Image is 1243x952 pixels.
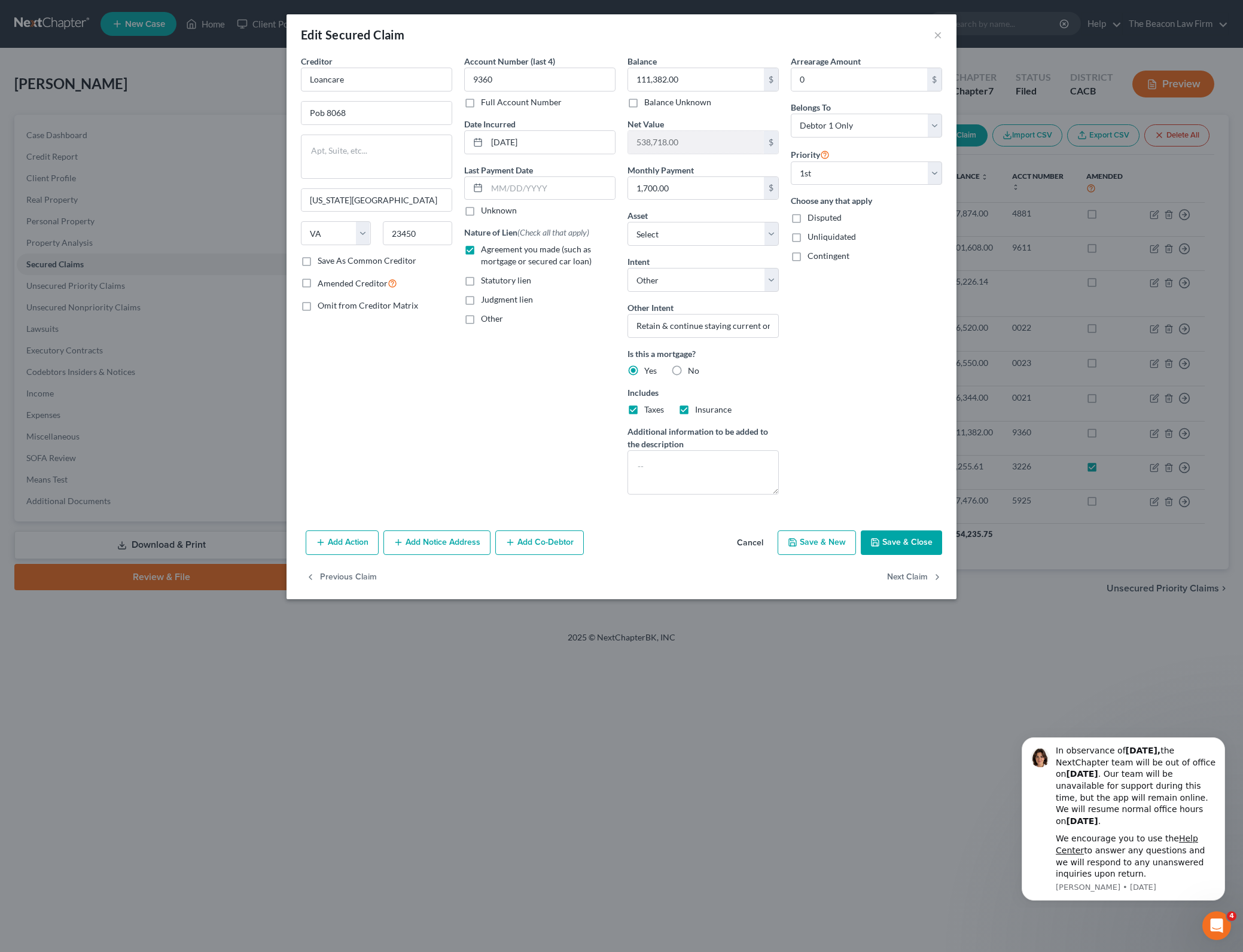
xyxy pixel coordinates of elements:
label: Balance [627,55,657,68]
label: Intent [627,255,650,268]
button: Add Action [306,530,379,556]
div: $ [764,131,778,154]
span: Belongs To [791,102,831,112]
label: Unknown [481,205,517,216]
span: Statutory lien [481,275,531,285]
label: Is this a mortgage? [627,347,779,360]
button: go back [8,5,31,28]
div: $ [764,177,778,200]
span: 4 [1227,911,1236,921]
input: MM/DD/YYYY [487,177,615,200]
input: MM/DD/YYYY [487,131,615,154]
span: (Check all that apply) [517,227,589,237]
input: Enter city... [301,189,452,212]
input: Enter zip... [383,221,453,245]
span: neutral face reaction [190,828,221,852]
label: Balance Unknown [644,96,711,108]
label: Priority [791,147,830,161]
span: 😞 [166,828,183,852]
input: Search creditor by name... [301,68,452,91]
label: Nature of Lien [464,226,589,239]
div: $ [927,68,942,91]
input: 0.00 [628,177,764,200]
span: Agreement you made (such as mortgage or secured car loan) [481,244,592,266]
label: Other Intent [627,301,674,314]
span: Creditor [301,56,333,66]
div: $ [764,68,778,91]
button: × [934,28,942,42]
label: Save As Common Creditor [318,255,416,267]
input: 0.00 [791,68,927,91]
input: 0.00 [628,131,764,154]
button: Cancel [727,532,773,556]
label: Date Incurred [464,118,516,130]
button: Next Claim [887,565,942,590]
span: Contingent [808,251,849,261]
div: Close [382,5,404,26]
button: Save & New [778,530,856,556]
label: Account Number (last 4) [464,55,555,68]
label: Additional information to be added to the description [627,425,779,450]
label: Arrearage Amount [791,55,861,68]
label: Last Payment Date [464,164,533,176]
button: Collapse window [360,5,382,28]
label: Choose any that apply [791,194,942,207]
span: Omit from Creditor Matrix [318,300,418,310]
label: Net Value [627,118,664,130]
label: Full Account Number [481,96,562,108]
span: Taxes [644,404,664,414]
span: disappointed reaction [159,828,190,852]
input: XXXX [464,68,616,91]
button: Add Co-Debtor [495,530,584,556]
span: Judgment lien [481,294,533,304]
label: Monthly Payment [627,164,694,176]
span: Disputed [808,212,842,222]
iframe: Intercom live chat [1202,911,1231,940]
a: Open in help center [158,867,254,877]
span: Yes [644,365,657,376]
span: Insurance [695,404,732,414]
div: Edit Secured Claim [301,26,404,43]
span: smiley reaction [221,828,252,852]
div: Did this answer your question? [14,816,397,829]
input: Specify... [627,314,779,338]
span: Other [481,313,503,324]
span: Unliquidated [808,231,856,242]
span: Amended Creditor [318,278,388,288]
span: Asset [627,210,648,221]
button: Add Notice Address [383,530,491,556]
button: Previous Claim [306,565,377,590]
iframe: Intercom notifications message [1004,727,1243,908]
span: 😃 [228,828,245,852]
span: 😐 [197,828,214,852]
input: 0.00 [628,68,764,91]
input: Enter address... [301,102,452,124]
span: No [688,365,699,376]
label: Includes [627,386,779,399]
button: Save & Close [861,530,942,556]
